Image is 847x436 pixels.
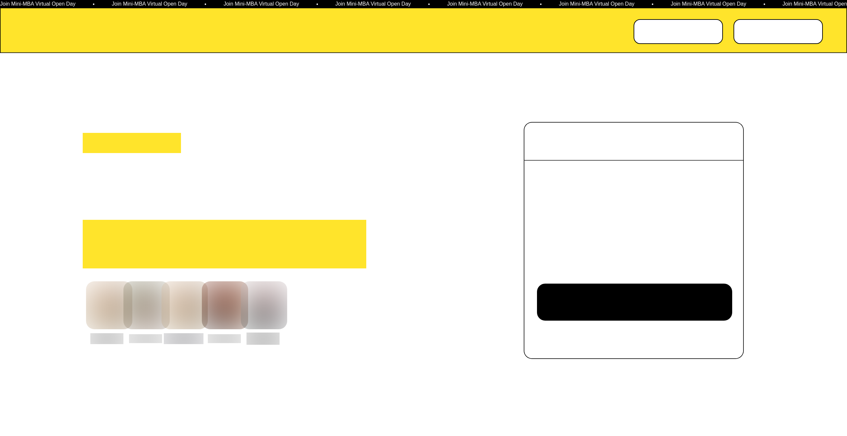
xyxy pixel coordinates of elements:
[540,2,542,7] span: •
[652,2,654,7] span: •
[316,2,318,7] span: •
[204,2,206,7] span: •
[763,2,765,7] span: •
[93,2,95,7] span: •
[428,2,430,7] span: •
